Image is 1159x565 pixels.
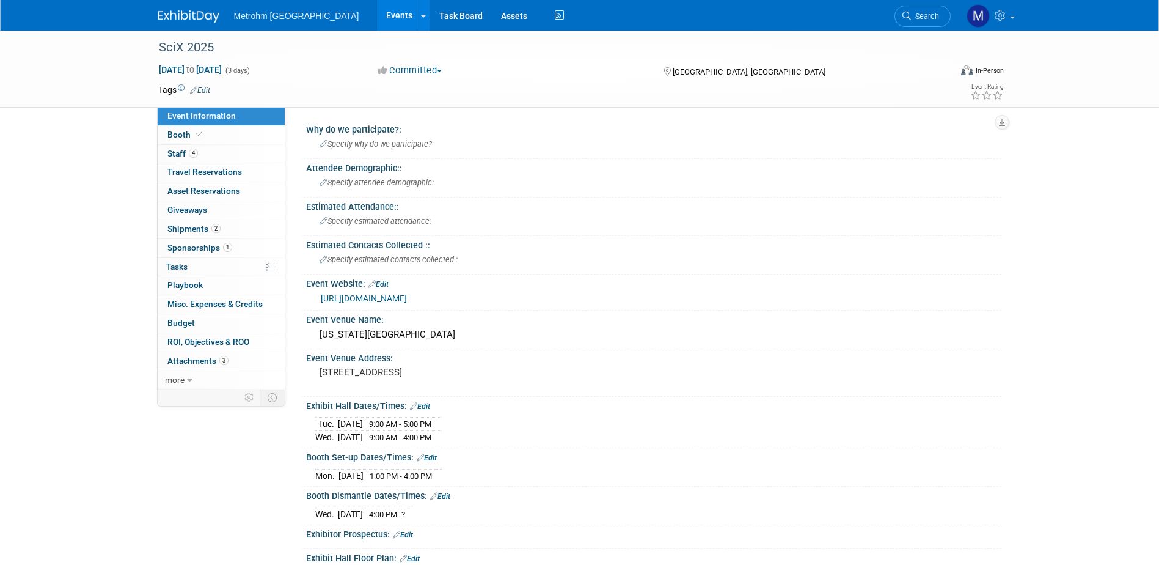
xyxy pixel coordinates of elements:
div: Event Venue Name: [306,311,1001,326]
div: Exhibit Hall Dates/Times: [306,397,1001,413]
pre: [STREET_ADDRESS] [320,367,582,378]
a: Travel Reservations [158,163,285,182]
div: Exhibitor Prospectus: [306,525,1001,541]
div: Exhibit Hall Floor Plan: [306,549,1001,565]
a: Sponsorships1 [158,239,285,257]
td: [DATE] [338,508,363,520]
img: ExhibitDay [158,10,219,23]
a: Giveaways [158,201,285,220]
a: Budget [158,314,285,333]
div: Estimated Attendance:: [306,198,1001,213]
a: Event Information [158,107,285,125]
span: Asset Reservations [167,186,240,196]
a: Misc. Expenses & Credits [158,295,285,314]
td: [DATE] [338,469,364,482]
td: Personalize Event Tab Strip [239,390,260,405]
span: Specify attendee demographic: [320,178,434,187]
td: [DATE] [338,430,363,443]
span: Giveaways [167,205,207,215]
i: Booth reservation complete [196,131,202,138]
span: 1 [223,243,232,252]
img: Michelle Simoes [967,4,990,28]
span: 2 [211,224,221,233]
a: Search [894,6,951,27]
td: Tue. [315,418,338,431]
a: Playbook [158,276,285,295]
span: Specify estimated attendance: [320,216,431,226]
span: to [185,65,196,75]
a: Booth [158,126,285,144]
span: Metrohm [GEOGRAPHIC_DATA] [234,11,359,21]
div: In-Person [975,66,1004,75]
td: Mon. [315,469,338,482]
a: Edit [430,492,450,501]
span: [DATE] [DATE] [158,64,222,75]
span: Event Information [167,111,236,120]
span: ROI, Objectives & ROO [167,337,249,347]
td: [DATE] [338,418,363,431]
a: Edit [368,280,389,289]
span: Travel Reservations [167,167,242,177]
span: Shipments [167,224,221,234]
span: Misc. Expenses & Credits [167,299,263,309]
span: (3 days) [224,67,250,75]
span: Tasks [166,262,188,271]
td: Toggle Event Tabs [260,390,285,405]
span: more [165,375,185,385]
span: Search [911,12,939,21]
a: Shipments2 [158,220,285,238]
span: Specify estimated contacts collected : [320,255,458,264]
div: Estimated Contacts Collected :: [306,236,1001,251]
span: 9:00 AM - 4:00 PM [369,433,431,442]
a: Edit [393,531,413,539]
a: ROI, Objectives & ROO [158,333,285,352]
a: Edit [190,86,210,95]
a: Tasks [158,258,285,276]
td: Wed. [315,508,338,520]
div: Event Website: [306,275,1001,290]
span: Playbook [167,280,203,290]
div: Booth Dismantle Dates/Times: [306,487,1001,503]
span: Specify why do we participate? [320,139,432,149]
div: Why do we participate?: [306,120,1001,136]
div: [US_STATE][GEOGRAPHIC_DATA] [315,325,992,344]
span: 9:00 AM - 5:00 PM [369,419,431,429]
a: Edit [410,402,430,411]
a: Staff4 [158,145,285,163]
span: Budget [167,318,195,328]
a: Asset Reservations [158,182,285,201]
span: 4:00 PM - [369,510,405,519]
span: 3 [219,356,229,365]
span: 1:00 PM - 4:00 PM [370,471,432,481]
span: ? [401,510,405,519]
div: Event Venue Address: [306,349,1001,364]
span: Staff [167,149,198,158]
span: Booth [167,130,205,139]
a: Edit [417,454,437,462]
div: Booth Set-up Dates/Times: [306,448,1001,464]
td: Wed. [315,430,338,443]
span: 4 [189,149,198,158]
div: Attendee Demographic:: [306,159,1001,174]
a: more [158,371,285,390]
button: Committed [374,64,447,77]
span: Attachments [167,356,229,366]
span: Sponsorships [167,243,232,253]
a: Edit [400,555,420,563]
span: [GEOGRAPHIC_DATA], [GEOGRAPHIC_DATA] [673,67,825,76]
div: Event Format [879,64,1004,82]
div: Event Rating [970,84,1003,90]
div: SciX 2025 [155,37,932,59]
td: Tags [158,84,210,96]
a: [URL][DOMAIN_NAME] [321,294,407,303]
a: Attachments3 [158,352,285,371]
img: Format-Inperson.png [961,65,973,75]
